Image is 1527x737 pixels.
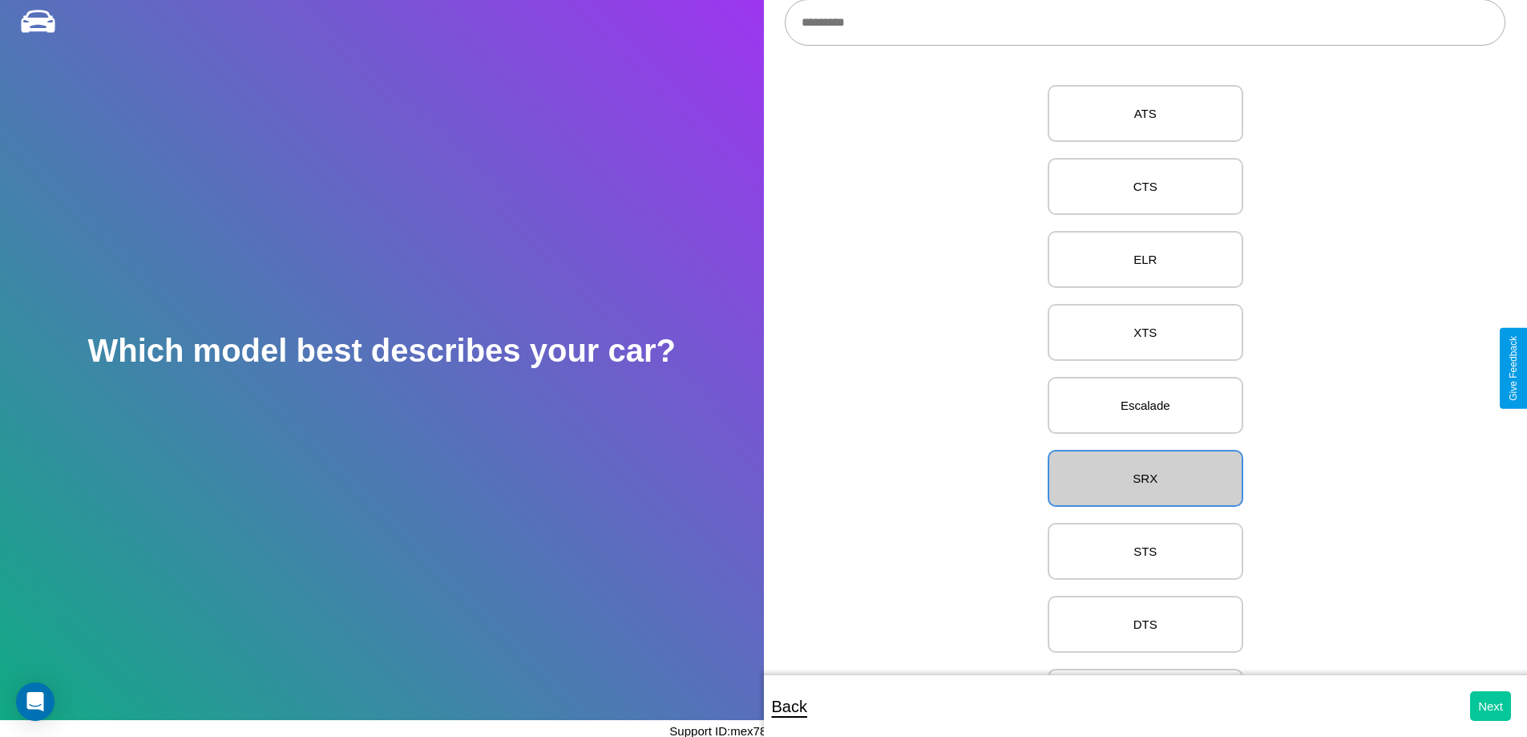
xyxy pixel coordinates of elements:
[1065,322,1226,343] p: XTS
[1065,395,1226,416] p: Escalade
[1065,613,1226,635] p: DTS
[1065,249,1226,270] p: ELR
[1065,541,1226,562] p: STS
[1065,176,1226,197] p: CTS
[16,682,55,721] div: Open Intercom Messenger
[772,692,807,721] p: Back
[1065,468,1226,489] p: SRX
[1470,691,1511,721] button: Next
[1065,103,1226,124] p: ATS
[1508,336,1519,401] div: Give Feedback
[87,333,676,369] h2: Which model best describes your car?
